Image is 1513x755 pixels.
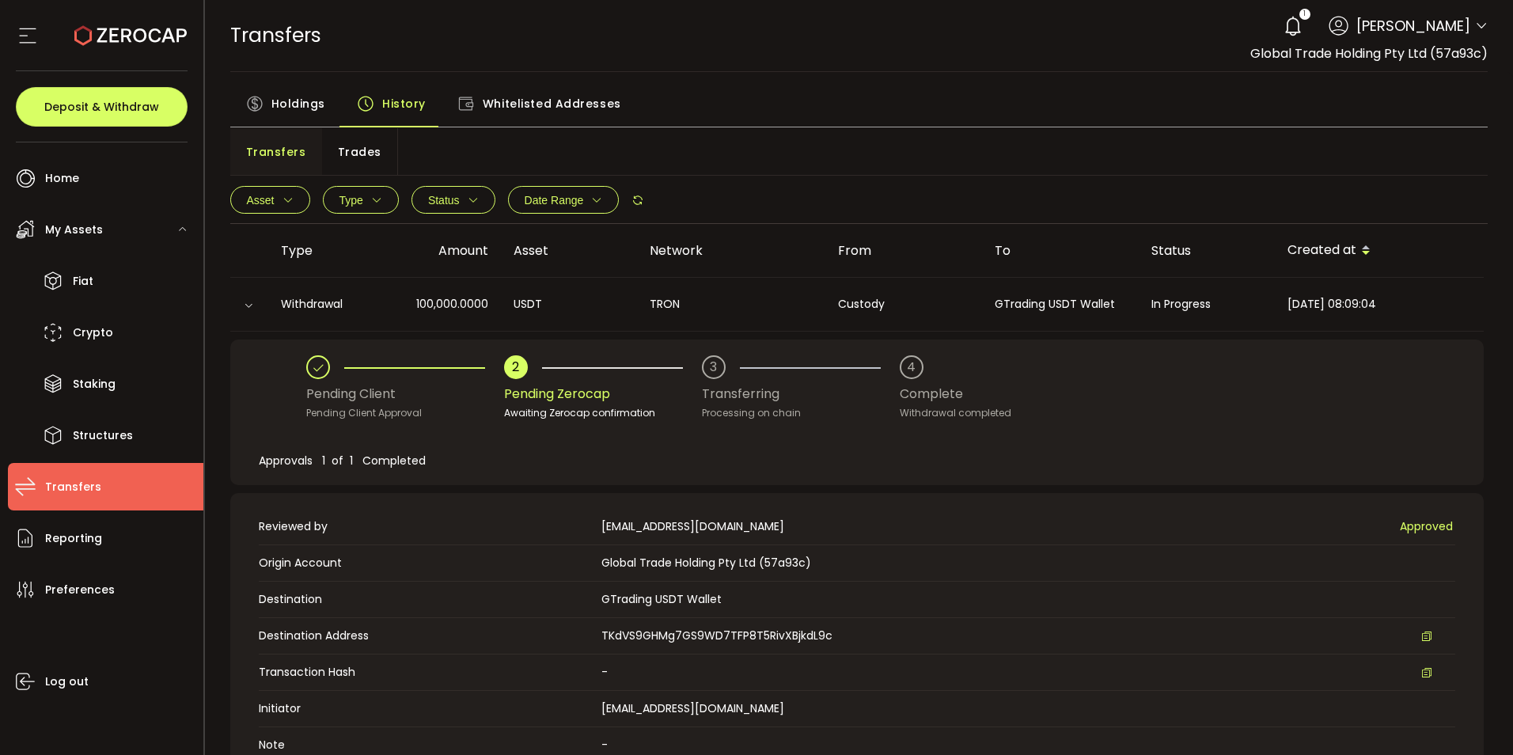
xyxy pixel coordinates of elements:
span: Approvals 1 of 1 Completed [259,453,426,469]
div: 2 [512,361,519,374]
button: Date Range [508,186,620,214]
div: Network [637,241,825,260]
div: Pending Client [306,379,504,409]
div: Type [268,241,376,260]
span: Staking [73,373,116,396]
span: Asset [247,194,275,207]
span: Approved [1400,518,1453,535]
span: Reporting [45,527,102,550]
span: Origin Account [259,555,593,571]
span: Transfers [246,136,306,168]
div: Status [1139,241,1275,260]
span: Crypto [73,321,113,344]
span: 100,000.0000 [416,295,488,313]
span: Destination Address [259,628,593,644]
span: - [601,737,608,753]
div: Pending Client Approval [306,405,504,421]
button: Type [323,186,399,214]
button: Status [411,186,495,214]
span: [DATE] 08:09:04 [1287,296,1376,312]
button: Deposit & Withdraw [16,87,188,127]
span: Global Trade Holding Pty Ltd (57a93c) [601,555,811,571]
div: Withdrawal completed [900,405,1011,421]
span: Deposit & Withdraw [44,101,159,112]
div: To [982,241,1139,260]
span: GTrading USDT Wallet [601,591,722,607]
span: Status [428,194,460,207]
div: Awaiting Zerocap confirmation [504,405,702,421]
div: 3 [710,361,717,374]
span: [EMAIL_ADDRESS][DOMAIN_NAME] [601,518,784,535]
span: Holdings [271,88,325,120]
span: Note [259,737,593,753]
span: - [601,664,608,681]
span: Initiator [259,700,593,717]
span: Reviewed by [259,518,593,535]
div: Withdrawal [268,295,376,313]
span: Transfers [45,476,101,499]
span: Home [45,167,79,190]
span: Transaction Hash [259,664,593,681]
span: [EMAIL_ADDRESS][DOMAIN_NAME] [601,700,784,716]
span: Global Trade Holding Pty Ltd (57a93c) [1250,44,1488,63]
div: GTrading USDT Wallet [982,295,1139,313]
span: Whitelisted Addresses [483,88,621,120]
span: Preferences [45,579,115,601]
span: Transfers [230,21,321,49]
div: Complete [900,379,1011,409]
div: Transferring [702,379,900,409]
span: Destination [259,591,593,608]
span: In Progress [1151,296,1211,312]
span: Fiat [73,270,93,293]
div: Pending Zerocap [504,379,702,409]
span: Trades [338,136,381,168]
span: TKdVS9GHMg7GS9WD7TFP8T5RivXBjkdL9c [601,628,832,644]
span: Structures [73,424,133,447]
iframe: Chat Widget [1434,679,1513,755]
span: Date Range [525,194,584,207]
span: History [382,88,426,120]
span: My Assets [45,218,103,241]
div: Created at [1275,237,1484,264]
div: Custody [825,295,982,313]
span: Log out [45,670,89,693]
div: USDT [501,295,637,313]
span: Type [339,194,363,207]
span: 1 [1303,9,1306,20]
div: TRON [637,295,825,313]
button: Asset [230,186,310,214]
div: Amount [376,241,501,260]
div: 4 [907,361,916,374]
span: [PERSON_NAME] [1356,15,1470,36]
div: Asset [501,241,637,260]
div: From [825,241,982,260]
div: Processing on chain [702,405,900,421]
